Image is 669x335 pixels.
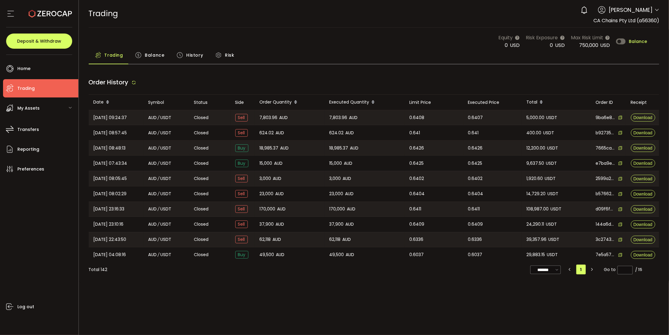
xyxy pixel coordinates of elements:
span: Download [633,253,652,257]
div: Executed Quantity [325,97,405,108]
span: USD [510,42,520,49]
span: Go to [604,265,633,274]
span: 0.6402 [468,175,483,182]
span: USDT [547,251,558,258]
span: 12,200.00 [527,145,546,152]
li: 1 [576,265,586,274]
span: CA Chains Pty Ltd (a56360) [593,17,659,24]
span: AUD [148,251,157,258]
span: USDT [161,145,172,152]
span: 170,000 [329,206,345,213]
button: Download [631,251,655,259]
span: 400.00 [527,129,542,136]
span: Home [17,64,30,73]
span: 3,000 [260,175,271,182]
span: AUD [343,175,351,182]
span: Download [633,238,652,242]
span: [DATE] 08:05:45 [94,175,127,182]
span: USDT [546,160,557,167]
em: / [158,190,160,197]
em: / [158,221,160,228]
button: Download [631,114,655,122]
span: 5,000.00 [527,114,545,121]
span: b9273550-9ec8-42ab-b440-debceb6bf362 [596,130,615,136]
span: AUD [273,175,282,182]
span: AUD [273,236,281,243]
button: Download [631,190,655,198]
span: Buy [235,144,248,152]
span: d09f6fb3-8af7-4064-b7c5-8d9f3d3ecfc8 [596,206,615,212]
span: Closed [194,115,209,121]
button: Download [631,175,655,183]
span: Log out [17,302,34,311]
span: Closed [194,145,209,151]
span: b5766201-d92d-4d89-b14b-a914763fe8c4 [596,191,615,197]
span: USDT [161,114,172,121]
span: Closed [194,191,209,197]
span: 2599a2f9-d739-4166-9349-f3a110e7aa98 [596,175,615,182]
span: 0 [505,42,508,49]
span: AUD [148,175,157,182]
span: Sell [235,220,248,228]
span: Download [633,177,652,181]
span: 0.6409 [410,221,425,228]
span: USDT [543,129,554,136]
span: 62,118 [329,236,341,243]
span: 0.6409 [468,221,483,228]
span: Download [633,131,652,135]
span: 18,985.37 [260,145,279,152]
span: 14,729.20 [527,190,546,197]
span: USDT [161,221,172,228]
span: AUD [274,160,283,167]
span: USD [600,42,610,49]
span: 0.6037 [410,251,424,258]
span: Reporting [17,145,39,154]
span: Sell [235,129,248,137]
span: Order History [89,78,129,86]
div: Date [89,97,144,108]
button: Download [631,236,655,244]
button: Download [631,159,655,167]
span: 23,000 [260,190,274,197]
span: 144a6d39-3ffb-43bc-8a9d-e5a66529c998 [596,221,615,227]
span: 0.6402 [410,175,424,182]
span: Buy [235,251,248,259]
span: AUD [349,114,358,121]
span: 49,500 [329,251,344,258]
span: 0.641 [410,129,420,136]
span: 7,803.96 [329,114,347,121]
span: [DATE] 22:43:50 [94,236,126,243]
span: Sell [235,175,248,182]
span: Closed [194,236,209,243]
div: Limit Price [405,99,463,106]
em: / [158,206,160,213]
span: Trading [105,49,123,61]
span: History [186,49,203,61]
em: / [158,114,160,121]
span: Closed [194,221,209,227]
span: Preferences [17,165,44,174]
span: AUD [148,206,157,213]
span: Max Risk Limit [571,34,603,41]
span: Download [633,222,652,227]
span: AUD [350,145,359,152]
div: Status [189,99,230,106]
span: Closed [194,130,209,136]
div: Total 142 [89,266,108,273]
span: 49,500 [260,251,274,258]
span: USDT [551,206,562,213]
span: Sell [235,236,248,243]
span: Closed [194,175,209,182]
span: Risk Exposure [526,34,558,41]
span: 0.6404 [410,190,425,197]
div: Order Quantity [255,97,325,108]
span: AUD [277,206,286,213]
span: Download [633,192,652,196]
span: Download [633,207,652,211]
span: 0.6037 [468,251,482,258]
span: [DATE] 23:16:33 [94,206,125,213]
span: Sell [235,114,248,122]
div: Order ID [591,99,626,106]
span: 0.6426 [410,145,424,152]
span: 0.6425 [468,160,482,167]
